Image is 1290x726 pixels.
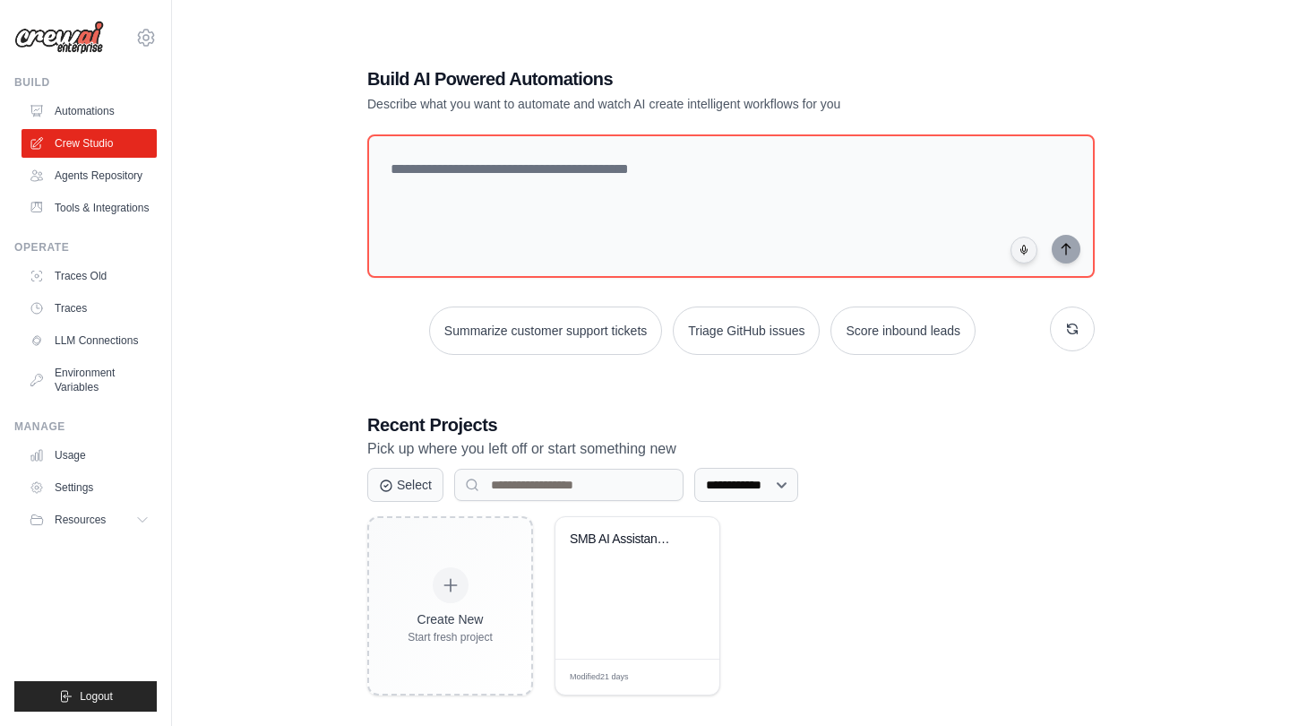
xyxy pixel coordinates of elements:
[1010,237,1037,264] button: Click to speak your automation idea
[1050,307,1095,351] button: Get new suggestions
[14,240,157,255] div: Operate
[570,671,629,684] span: Modified 21 days
[367,95,969,113] p: Describe what you want to automate and watch AI create intelligent workflows for you
[429,307,662,355] button: Summarize customer support tickets
[21,97,157,125] a: Automations
[673,307,820,355] button: Triage GitHub issues
[367,468,443,502] button: Select
[14,419,157,434] div: Manage
[570,532,678,548] div: SMB AI Assistant Platform
[367,412,1095,437] h3: Recent Projects
[55,513,106,527] span: Resources
[408,630,493,644] div: Start fresh project
[21,473,157,502] a: Settings
[21,294,157,323] a: Traces
[21,194,157,222] a: Tools & Integrations
[367,437,1095,461] p: Pick up where you left off or start something new
[80,689,113,704] span: Logout
[14,681,157,712] button: Logout
[21,359,157,402] a: Environment Variables
[21,262,157,290] a: Traces Old
[21,129,157,158] a: Crew Studio
[21,326,157,355] a: LLM Connections
[14,75,157,90] div: Build
[408,610,493,628] div: Create New
[14,21,104,55] img: Logo
[21,161,157,190] a: Agents Repository
[367,66,969,91] h1: Build AI Powered Automations
[830,307,976,355] button: Score inbound leads
[21,441,157,470] a: Usage
[677,670,692,684] span: Edit
[21,506,157,534] button: Resources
